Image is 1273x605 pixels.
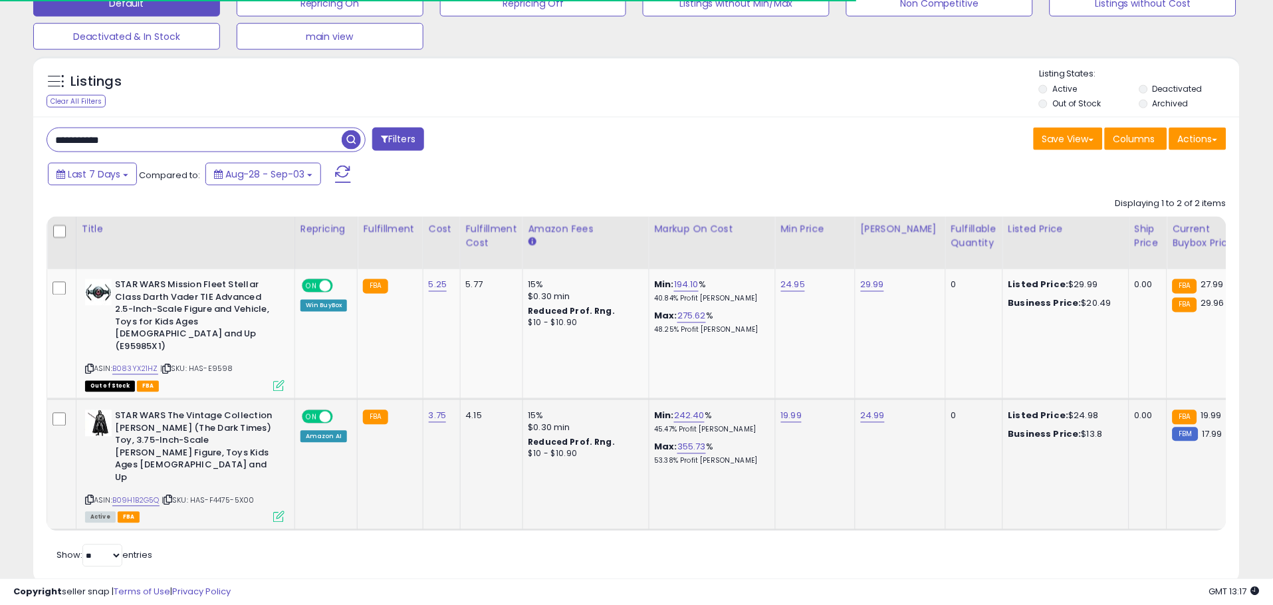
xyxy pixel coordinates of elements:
[429,222,455,236] div: Cost
[861,279,885,292] a: 29.99
[112,495,160,507] a: B09H1B2G5Q
[1173,298,1197,312] small: FBA
[466,279,513,291] div: 5.77
[85,512,116,523] span: All listings currently available for purchase on Amazon
[951,410,992,422] div: 0
[655,441,765,466] div: %
[655,410,765,435] div: %
[47,95,106,108] div: Clear All Filters
[655,295,765,304] p: 40.84% Profit [PERSON_NAME]
[115,279,277,356] b: STAR WARS Mission Fleet Stellar Class Darth Vader TIE Advanced 2.5-Inch-Scale Figure and Vehicle,...
[1201,279,1224,291] span: 27.99
[1008,410,1119,422] div: $24.98
[1008,428,1082,441] b: Business Price:
[1008,429,1119,441] div: $13.8
[528,222,643,236] div: Amazon Fees
[655,425,765,435] p: 45.47% Profit [PERSON_NAME]
[655,222,770,236] div: Markup on Cost
[1034,128,1103,150] button: Save View
[172,585,231,598] a: Privacy Policy
[1201,297,1224,310] span: 29.96
[1135,279,1157,291] div: 0.00
[528,437,616,448] b: Reduced Prof. Rng.
[363,222,417,236] div: Fulfillment
[160,364,233,374] span: | SKU: HAS-E9598
[82,222,289,236] div: Title
[674,279,699,292] a: 194.10
[677,441,706,454] a: 355.73
[85,279,112,306] img: 41ZXZzjNjxL._SL40_.jpg
[1105,128,1167,150] button: Columns
[528,318,639,329] div: $10 - $10.90
[300,300,348,312] div: Win BuyBox
[162,495,255,506] span: | SKU: HAS-F4475-5X00
[118,512,140,523] span: FBA
[429,410,447,423] a: 3.75
[1209,585,1260,598] span: 2025-09-11 13:17 GMT
[528,306,616,317] b: Reduced Prof. Rng.
[48,163,137,185] button: Last 7 Days
[781,410,802,423] a: 19.99
[70,72,122,91] h5: Listings
[205,163,321,185] button: Aug-28 - Sep-03
[1039,68,1240,80] p: Listing States:
[1008,410,1069,422] b: Listed Price:
[300,222,352,236] div: Repricing
[1202,428,1222,441] span: 17.99
[225,168,304,181] span: Aug-28 - Sep-03
[1053,83,1078,94] label: Active
[114,585,170,598] a: Terms of Use
[1008,279,1119,291] div: $29.99
[466,410,513,422] div: 4.15
[1008,297,1082,310] b: Business Price:
[649,217,775,269] th: The percentage added to the cost of goods (COGS) that forms the calculator for Min & Max prices.
[112,364,158,375] a: B083YX21HZ
[13,586,231,598] div: seller snap | |
[528,279,639,291] div: 15%
[13,585,62,598] strong: Copyright
[528,291,639,303] div: $0.30 min
[861,222,940,236] div: [PERSON_NAME]
[1135,222,1161,250] div: Ship Price
[331,281,352,292] span: OFF
[1053,98,1101,109] label: Out of Stock
[655,457,765,466] p: 53.38% Profit [PERSON_NAME]
[1173,410,1197,425] small: FBA
[1135,410,1157,422] div: 0.00
[677,310,706,323] a: 275.62
[1173,222,1241,250] div: Current Buybox Price
[466,222,517,250] div: Fulfillment Cost
[57,549,152,562] span: Show: entries
[861,410,885,423] a: 24.99
[85,279,285,390] div: ASIN:
[363,410,388,425] small: FBA
[528,422,639,434] div: $0.30 min
[1008,298,1119,310] div: $20.49
[85,410,112,437] img: 41JJ6qrPncL._SL40_.jpg
[951,279,992,291] div: 0
[655,310,765,335] div: %
[331,412,352,423] span: OFF
[655,441,678,453] b: Max:
[655,279,765,304] div: %
[429,279,447,292] a: 5.25
[1113,132,1155,146] span: Columns
[1169,128,1226,150] button: Actions
[655,279,675,291] b: Min:
[139,169,200,181] span: Compared to:
[300,431,347,443] div: Amazon AI
[137,381,160,392] span: FBA
[528,410,639,422] div: 15%
[655,310,678,322] b: Max:
[303,281,320,292] span: ON
[115,410,277,487] b: STAR WARS The Vintage Collection [PERSON_NAME] (The Dark Times) Toy, 3.75-Inch-Scale [PERSON_NAME...
[372,128,424,151] button: Filters
[1008,222,1123,236] div: Listed Price
[781,279,806,292] a: 24.95
[1153,98,1189,109] label: Archived
[1173,279,1197,294] small: FBA
[237,23,423,50] button: main view
[1201,410,1222,422] span: 19.99
[528,236,536,248] small: Amazon Fees.
[674,410,705,423] a: 242.40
